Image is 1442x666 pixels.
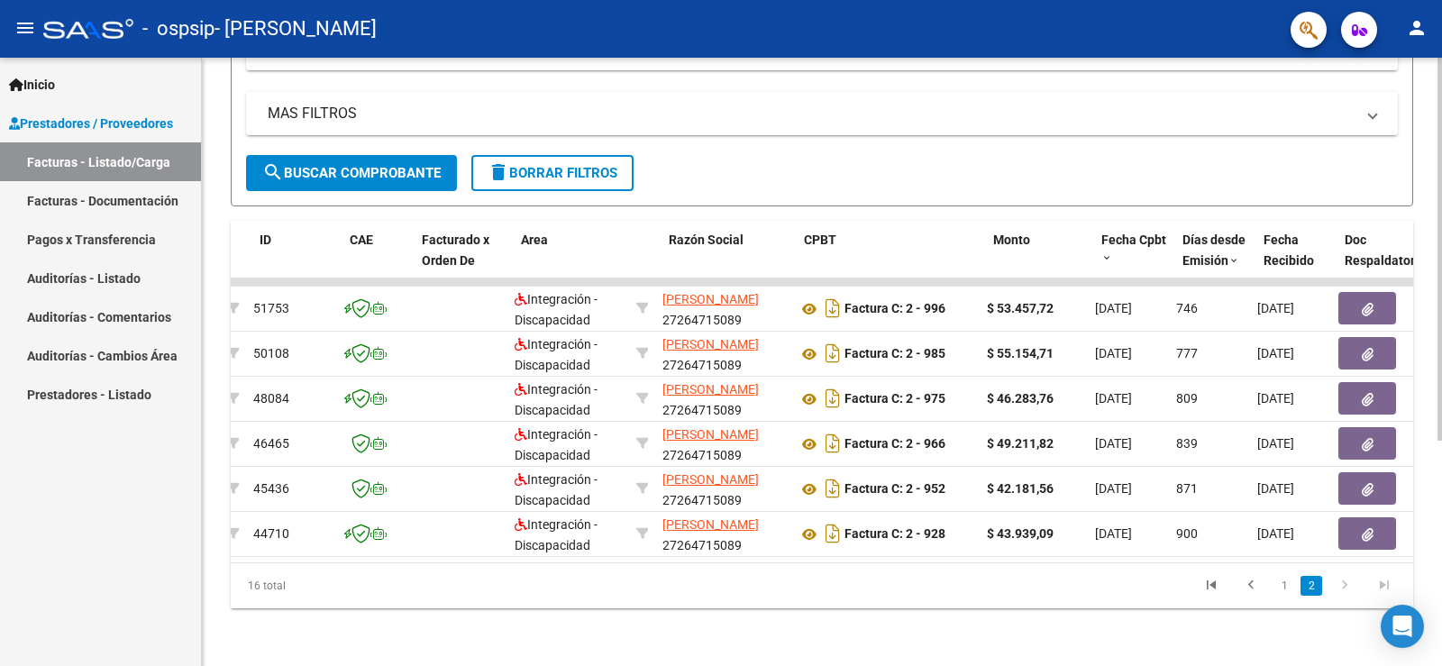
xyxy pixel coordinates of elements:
[514,221,635,300] datatable-header-cell: Area
[246,155,457,191] button: Buscar Comprobante
[987,301,1054,315] strong: $ 53.457,72
[844,482,945,497] strong: Factura C: 2 - 952
[986,221,1094,300] datatable-header-cell: Monto
[987,391,1054,406] strong: $ 46.283,76
[515,517,598,552] span: Integración - Discapacidad
[1176,436,1198,451] span: 839
[214,9,377,49] span: - [PERSON_NAME]
[987,526,1054,541] strong: $ 43.939,09
[515,337,598,372] span: Integración - Discapacidad
[9,114,173,133] span: Prestadores / Proveedores
[1095,391,1132,406] span: [DATE]
[1095,346,1132,360] span: [DATE]
[821,519,844,548] i: Descargar documento
[1264,233,1314,268] span: Fecha Recibido
[1257,346,1294,360] span: [DATE]
[844,347,945,361] strong: Factura C: 2 - 985
[662,337,759,351] span: [PERSON_NAME]
[1094,221,1175,300] datatable-header-cell: Fecha Cpbt
[350,233,373,247] span: CAE
[415,221,514,300] datatable-header-cell: Facturado x Orden De
[1256,221,1337,300] datatable-header-cell: Fecha Recibido
[821,294,844,323] i: Descargar documento
[804,233,836,247] span: CPBT
[231,563,464,608] div: 16 total
[662,382,759,397] span: [PERSON_NAME]
[262,165,441,181] span: Buscar Comprobante
[1271,570,1298,601] li: page 1
[252,221,342,300] datatable-header-cell: ID
[515,427,598,462] span: Integración - Discapacidad
[342,221,415,300] datatable-header-cell: CAE
[142,9,214,49] span: - ospsip
[662,289,783,327] div: 27264715089
[1095,481,1132,496] span: [DATE]
[1175,221,1256,300] datatable-header-cell: Días desde Emisión
[1194,576,1228,596] a: go to first page
[1257,301,1294,315] span: [DATE]
[1257,481,1294,496] span: [DATE]
[268,104,1355,123] mat-panel-title: MAS FILTROS
[1273,576,1295,596] a: 1
[1328,576,1362,596] a: go to next page
[821,384,844,413] i: Descargar documento
[1176,481,1198,496] span: 871
[1176,301,1198,315] span: 746
[1234,576,1268,596] a: go to previous page
[515,472,598,507] span: Integración - Discapacidad
[1257,436,1294,451] span: [DATE]
[662,424,783,462] div: 27264715089
[1101,233,1166,247] span: Fecha Cpbt
[662,334,783,372] div: 27264715089
[253,436,289,451] span: 46465
[1345,233,1426,268] span: Doc Respaldatoria
[515,382,598,417] span: Integración - Discapacidad
[844,437,945,452] strong: Factura C: 2 - 966
[1367,576,1401,596] a: go to last page
[1298,570,1325,601] li: page 2
[662,292,759,306] span: [PERSON_NAME]
[521,233,548,247] span: Area
[253,481,289,496] span: 45436
[9,75,55,95] span: Inicio
[471,155,634,191] button: Borrar Filtros
[1095,526,1132,541] span: [DATE]
[662,221,797,300] datatable-header-cell: Razón Social
[797,221,986,300] datatable-header-cell: CPBT
[1095,436,1132,451] span: [DATE]
[662,379,783,417] div: 27264715089
[1095,301,1132,315] span: [DATE]
[844,527,945,542] strong: Factura C: 2 - 928
[821,429,844,458] i: Descargar documento
[1176,346,1198,360] span: 777
[253,526,289,541] span: 44710
[14,17,36,39] mat-icon: menu
[1182,233,1246,268] span: Días desde Emisión
[253,391,289,406] span: 48084
[662,517,759,532] span: [PERSON_NAME]
[1406,17,1428,39] mat-icon: person
[662,515,783,552] div: 27264715089
[844,392,945,406] strong: Factura C: 2 - 975
[1381,605,1424,648] div: Open Intercom Messenger
[1257,526,1294,541] span: [DATE]
[262,161,284,183] mat-icon: search
[669,233,744,247] span: Razón Social
[1176,526,1198,541] span: 900
[260,233,271,247] span: ID
[844,302,945,316] strong: Factura C: 2 - 996
[987,346,1054,360] strong: $ 55.154,71
[987,481,1054,496] strong: $ 42.181,56
[515,292,598,327] span: Integración - Discapacidad
[1301,576,1322,596] a: 2
[821,339,844,368] i: Descargar documento
[821,474,844,503] i: Descargar documento
[253,346,289,360] span: 50108
[246,92,1398,135] mat-expansion-panel-header: MAS FILTROS
[662,472,759,487] span: [PERSON_NAME]
[993,233,1030,247] span: Monto
[662,470,783,507] div: 27264715089
[422,233,489,268] span: Facturado x Orden De
[253,301,289,315] span: 51753
[1257,391,1294,406] span: [DATE]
